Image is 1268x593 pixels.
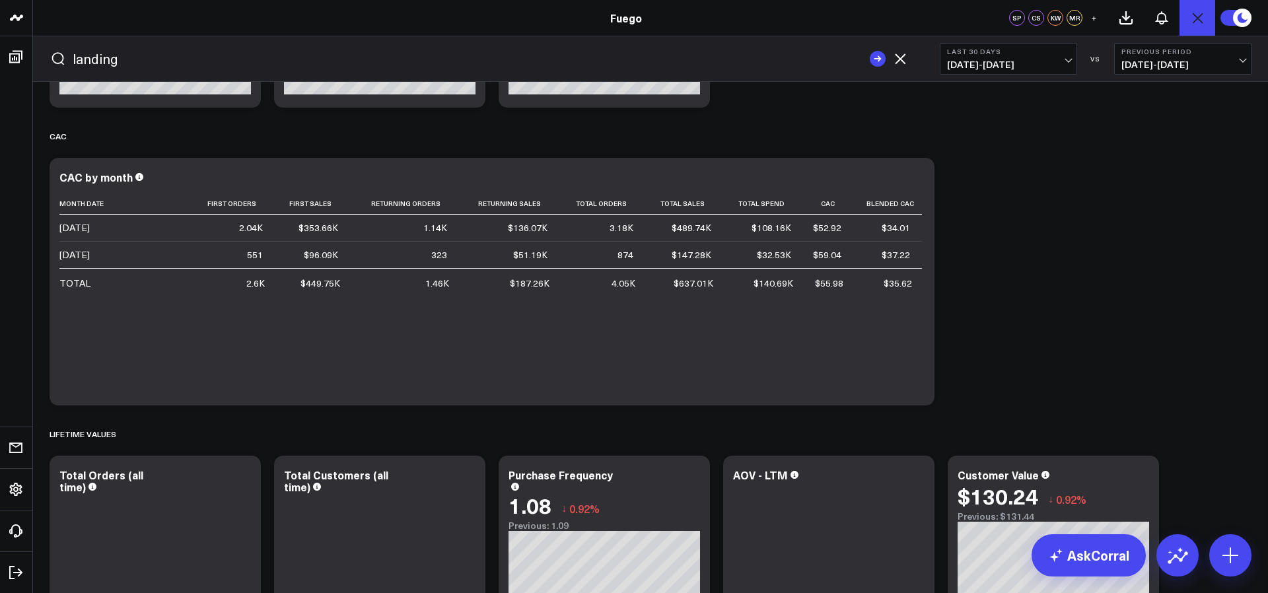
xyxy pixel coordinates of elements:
span: [DATE] - [DATE] [947,59,1070,70]
th: Total Orders [559,193,645,215]
div: 3.18K [610,221,633,234]
a: Fuego [610,11,642,25]
div: $59.04 [813,248,841,262]
th: Total Sales [645,193,723,215]
th: Returning Orders [350,193,459,215]
div: Previous: 1.09 [509,520,700,531]
div: SP [1009,10,1025,26]
span: ↓ [561,500,567,517]
div: $136.07K [508,221,547,234]
th: Cac [803,193,853,215]
th: Returning Sales [459,193,559,215]
input: Search for any metric [73,49,863,69]
div: Previous: $131.44 [958,511,1149,522]
div: [DATE] [59,221,90,234]
div: [DATE] [59,248,90,262]
div: 1.08 [509,493,551,517]
div: $52.92 [813,221,841,234]
div: $140.69K [754,277,793,290]
span: ↓ [1048,491,1053,508]
div: 2.04K [239,221,263,234]
div: 551 [247,248,263,262]
div: $489.74K [672,221,711,234]
span: 0.92% [569,501,600,516]
div: $187.26K [510,277,549,290]
div: VS [1084,55,1108,63]
div: 874 [617,248,633,262]
div: 323 [431,248,447,262]
span: + [1091,13,1097,22]
div: Purchase Frequency [509,468,613,482]
div: Lifetime Values [50,419,116,449]
div: $35.62 [884,277,912,290]
div: Total Orders (all time) [59,468,143,494]
a: AskCorral [1032,534,1146,576]
div: $55.98 [815,277,843,290]
div: CS [1028,10,1044,26]
div: CAC by month [59,170,133,184]
th: First Sales [275,193,350,215]
div: 1.46K [425,277,449,290]
div: $37.22 [882,248,910,262]
div: CAC [50,121,67,151]
div: 4.05K [612,277,635,290]
div: TOTAL [59,277,90,290]
div: $449.75K [300,277,340,290]
b: Last 30 Days [947,48,1070,55]
div: $51.19K [513,248,547,262]
th: Month Date [59,193,192,215]
b: Previous Period [1121,48,1244,55]
div: $130.24 [958,484,1038,508]
th: First Orders [192,193,275,215]
div: $147.28K [672,248,711,262]
div: $32.53K [757,248,791,262]
th: Total Spend [723,193,803,215]
div: MR [1067,10,1082,26]
div: $637.01K [674,277,713,290]
span: [DATE] - [DATE] [1121,59,1244,70]
div: $353.66K [299,221,338,234]
div: AOV - LTM [733,468,788,482]
div: $96.09K [304,248,338,262]
div: 1.14K [423,221,447,234]
span: 0.92% [1056,492,1086,506]
button: Last 30 Days[DATE]-[DATE] [940,43,1077,75]
th: Blended Cac [853,193,922,215]
button: + [1086,10,1102,26]
div: Total Customers (all time) [284,468,388,494]
div: 2.6K [246,277,265,290]
div: $108.16K [752,221,791,234]
div: $34.01 [882,221,910,234]
div: KW [1047,10,1063,26]
button: Previous Period[DATE]-[DATE] [1114,43,1251,75]
div: Customer Value [958,468,1039,482]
